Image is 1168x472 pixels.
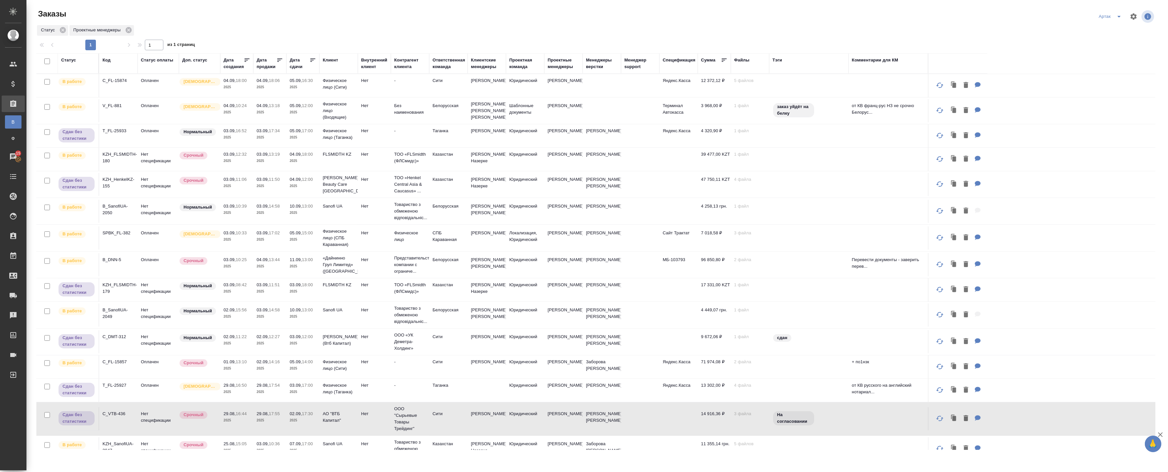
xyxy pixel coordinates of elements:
[509,57,541,70] div: Проектная команда
[103,282,134,295] p: KZH_FLSMIDTH-179
[698,99,731,122] td: 3 968,00 ₽
[73,27,123,33] p: Проектные менеджеры
[302,152,313,157] p: 18:00
[179,128,217,137] div: Статус по умолчанию для стандартных заказов
[960,258,972,271] button: Удалить
[1142,10,1155,23] span: Посмотреть информацию
[103,334,134,340] p: C_DMT-312
[960,231,972,245] button: Удалить
[63,204,82,211] p: В работе
[184,204,212,211] p: Нормальный
[58,203,95,212] div: Выставляет ПМ после принятия заказа от КМа
[544,200,583,223] td: [PERSON_NAME]
[179,176,217,185] div: Выставляется автоматически, если на указанный объем услуг необходимо больше времени в стандартном...
[138,278,179,301] td: Нет спецификации
[257,57,276,70] div: Дата продажи
[948,129,960,142] button: Клонировать
[182,57,207,63] div: Доп. статус
[429,226,468,250] td: СПБ Караванная
[236,257,247,262] p: 10:25
[290,128,302,133] p: 05.09,
[361,256,388,263] p: Нет
[734,57,749,63] div: Файлы
[586,151,618,158] p: [PERSON_NAME]
[361,203,388,210] p: Нет
[948,258,960,271] button: Клонировать
[61,57,76,63] div: Статус
[323,203,355,210] p: Sanofi UA
[659,124,698,147] td: Яндекс.Касса
[468,278,506,301] td: [PERSON_NAME] Назерке
[544,124,583,147] td: [PERSON_NAME]
[960,104,972,117] button: Удалить
[257,230,269,235] p: 03.09,
[58,256,95,265] div: Выставляет ПМ после принятия заказа от КМа
[932,334,948,349] button: Обновить
[290,204,302,209] p: 10.09,
[932,359,948,374] button: Обновить
[179,203,217,212] div: Статус по умолчанию для стандартных заказов
[932,282,948,297] button: Обновить
[960,308,972,322] button: Удалить
[302,78,313,83] p: 16:30
[948,308,960,322] button: Клонировать
[269,204,280,209] p: 14:58
[63,152,82,159] p: В работе
[58,230,95,239] div: Выставляет ПМ после принятия заказа от КМа
[932,128,948,143] button: Обновить
[36,9,66,19] span: Заказы
[663,57,695,63] div: Спецификация
[103,102,134,109] p: V_FL-881
[290,57,310,70] div: Дата сдачи
[394,255,426,275] p: Представительство компании с ограниче...
[948,104,960,117] button: Клонировать
[257,109,283,116] p: 2025
[37,25,68,36] div: Статус
[734,77,766,84] p: 5 файлов
[544,74,583,97] td: [PERSON_NAME]
[302,128,313,133] p: 17:00
[932,176,948,192] button: Обновить
[184,152,203,159] p: Срочный
[224,263,250,270] p: 2025
[698,253,731,276] td: 96 850,80 ₽
[63,177,91,190] p: Сдан без статистики
[257,257,269,262] p: 04.09,
[506,253,544,276] td: Юридический
[586,256,618,263] p: [PERSON_NAME]
[290,158,316,164] p: 2025
[290,78,302,83] p: 05.09,
[698,226,731,250] td: 7 018,58 ₽
[960,412,972,425] button: Удалить
[236,128,247,133] p: 16:52
[103,176,134,189] p: KZH_HenkelKZ-155
[179,77,217,86] div: Выставляется автоматически для первых 3 заказов нового контактного лица. Особое внимание
[544,148,583,171] td: [PERSON_NAME]
[960,152,972,166] button: Удалить
[290,152,302,157] p: 04.09,
[224,158,250,164] p: 2025
[932,102,948,118] button: Обновить
[586,203,618,210] p: [PERSON_NAME]
[184,103,217,110] p: [DEMOGRAPHIC_DATA]
[734,256,766,263] p: 2 файла
[932,151,948,167] button: Обновить
[103,203,134,216] p: B_SanofiUA-2050
[257,263,283,270] p: 2025
[734,230,766,236] p: 3 файла
[698,200,731,223] td: 4 258,13 грн.
[506,99,544,122] td: Шаблонные документы
[544,226,583,250] td: [PERSON_NAME]
[659,253,698,276] td: МБ-103793
[948,335,960,348] button: Клонировать
[1147,437,1159,451] span: 🙏
[257,78,269,83] p: 04.09,
[138,253,179,276] td: Оплачен
[586,176,618,189] p: [PERSON_NAME] [PERSON_NAME]
[468,173,506,196] td: [PERSON_NAME] Назерке
[103,307,134,320] p: B_SanofiUA-2049
[394,77,426,84] p: -
[302,257,313,262] p: 13:00
[269,230,280,235] p: 17:02
[138,173,179,196] td: Нет спецификации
